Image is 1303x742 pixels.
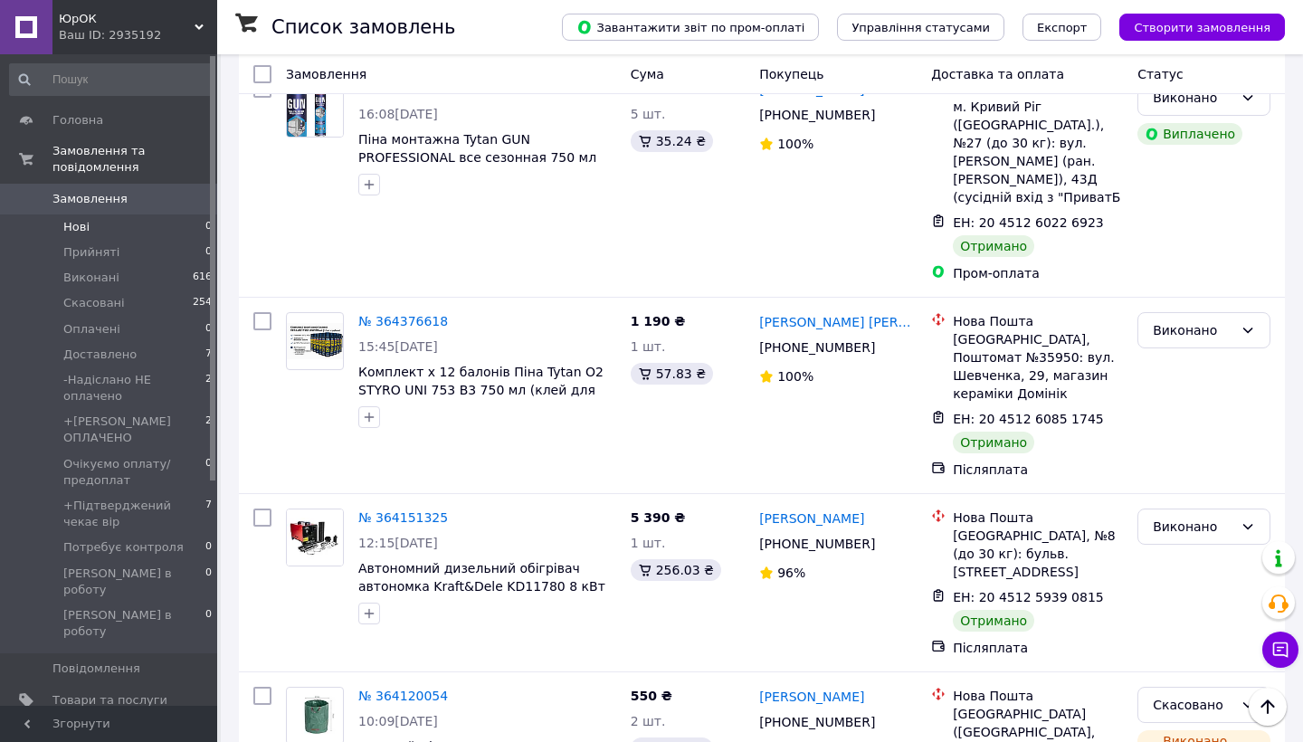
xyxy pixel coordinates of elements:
[193,270,212,286] span: 616
[205,566,212,598] span: 0
[205,347,212,363] span: 7
[205,219,212,235] span: 0
[358,365,604,415] a: Комплект х 12 балонів Піна Tytan O2 STYRO UNI 753 B3 750 мл (клей для пінопласту) трубка
[193,295,212,311] span: 254
[1134,21,1270,34] span: Створити замовлення
[756,102,879,128] div: [PHONE_NUMBER]
[756,335,879,360] div: [PHONE_NUMBER]
[953,610,1034,632] div: Отримано
[9,63,214,96] input: Пошук
[1119,14,1285,41] button: Створити замовлення
[953,330,1123,403] div: [GEOGRAPHIC_DATA], Поштомат №35950: вул. Шевченка, 29, магазин кераміки Домінік
[953,432,1034,453] div: Отримано
[52,191,128,207] span: Замовлення
[205,498,212,530] span: 7
[358,536,438,550] span: 12:15[DATE]
[759,67,823,81] span: Покупець
[287,509,343,566] img: Фото товару
[759,509,864,528] a: [PERSON_NAME]
[287,323,343,360] img: Фото товару
[1137,123,1242,145] div: Виплачено
[63,270,119,286] span: Виконані
[1037,21,1088,34] span: Експорт
[631,67,664,81] span: Cума
[1249,688,1287,726] button: Наверх
[358,314,448,328] a: № 364376618
[63,295,125,311] span: Скасовані
[1262,632,1298,668] button: Чат з покупцем
[953,215,1104,230] span: ЕН: 20 4512 6022 6923
[63,414,205,446] span: +[PERSON_NAME] ОПЛАЧЕНО
[52,661,140,677] span: Повідомлення
[63,347,137,363] span: Доставлено
[759,688,864,706] a: [PERSON_NAME]
[953,235,1034,257] div: Отримано
[205,321,212,338] span: 0
[953,527,1123,581] div: [GEOGRAPHIC_DATA], №8 (до 30 кг): бульв. [STREET_ADDRESS]
[59,11,195,27] span: ЮрОК
[953,639,1123,657] div: Післяплата
[63,539,184,556] span: Потребує контроля
[205,372,212,404] span: 2
[52,143,217,176] span: Замовлення та повідомлення
[756,709,879,735] div: [PHONE_NUMBER]
[953,687,1123,705] div: Нова Пошта
[631,510,686,525] span: 5 390 ₴
[63,321,120,338] span: Оплачені
[271,16,455,38] h1: Список замовлень
[631,107,666,121] span: 5 шт.
[837,14,1004,41] button: Управління статусами
[631,689,672,703] span: 550 ₴
[931,67,1064,81] span: Доставка та оплата
[631,314,686,328] span: 1 190 ₴
[63,244,119,261] span: Прийняті
[63,607,205,640] span: [PERSON_NAME] в роботу
[205,456,212,489] span: 0
[953,98,1123,206] div: м. Кривий Ріг ([GEOGRAPHIC_DATA].), №27 (до 30 кг): вул. [PERSON_NAME] (ран. [PERSON_NAME]), 43Д ...
[953,412,1104,426] span: ЕН: 20 4512 6085 1745
[63,566,205,598] span: [PERSON_NAME] в роботу
[851,21,990,34] span: Управління статусами
[756,531,879,556] div: [PHONE_NUMBER]
[358,107,438,121] span: 16:08[DATE]
[953,461,1123,479] div: Післяплата
[358,132,596,165] a: Піна монтажна Tytan GUN PROFESSIONAL все сезонная 750 мл
[63,456,205,489] span: Очікуємо оплату/предоплат
[1022,14,1102,41] button: Експорт
[631,339,666,354] span: 1 шт.
[631,559,721,581] div: 256.03 ₴
[52,692,167,709] span: Товари та послуги
[205,244,212,261] span: 0
[286,67,366,81] span: Замовлення
[287,81,343,137] img: Фото товару
[953,312,1123,330] div: Нова Пошта
[777,369,813,384] span: 100%
[205,414,212,446] span: 2
[286,312,344,370] a: Фото товару
[358,510,448,525] a: № 364151325
[63,498,205,530] span: +Підтверджений чекає вір
[631,536,666,550] span: 1 шт.
[286,80,344,138] a: Фото товару
[1153,695,1233,715] div: Скасовано
[562,14,819,41] button: Завантажити звіт по пром-оплаті
[759,313,917,331] a: [PERSON_NAME] [PERSON_NAME]
[576,19,804,35] span: Завантажити звіт по пром-оплаті
[358,561,605,612] a: Автономний дизельний обігрівач автономка Kraft&Dele KD11780 8 кВт 12-220 Вт [GEOGRAPHIC_DATA]
[1153,88,1233,108] div: Виконано
[286,509,344,566] a: Фото товару
[953,590,1104,604] span: ЕН: 20 4512 5939 0815
[1153,320,1233,340] div: Виконано
[1101,19,1285,33] a: Створити замовлення
[777,137,813,151] span: 100%
[953,264,1123,282] div: Пром-оплата
[358,714,438,728] span: 10:09[DATE]
[1137,67,1184,81] span: Статус
[953,509,1123,527] div: Нова Пошта
[358,339,438,354] span: 15:45[DATE]
[52,112,103,128] span: Головна
[631,130,713,152] div: 35.24 ₴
